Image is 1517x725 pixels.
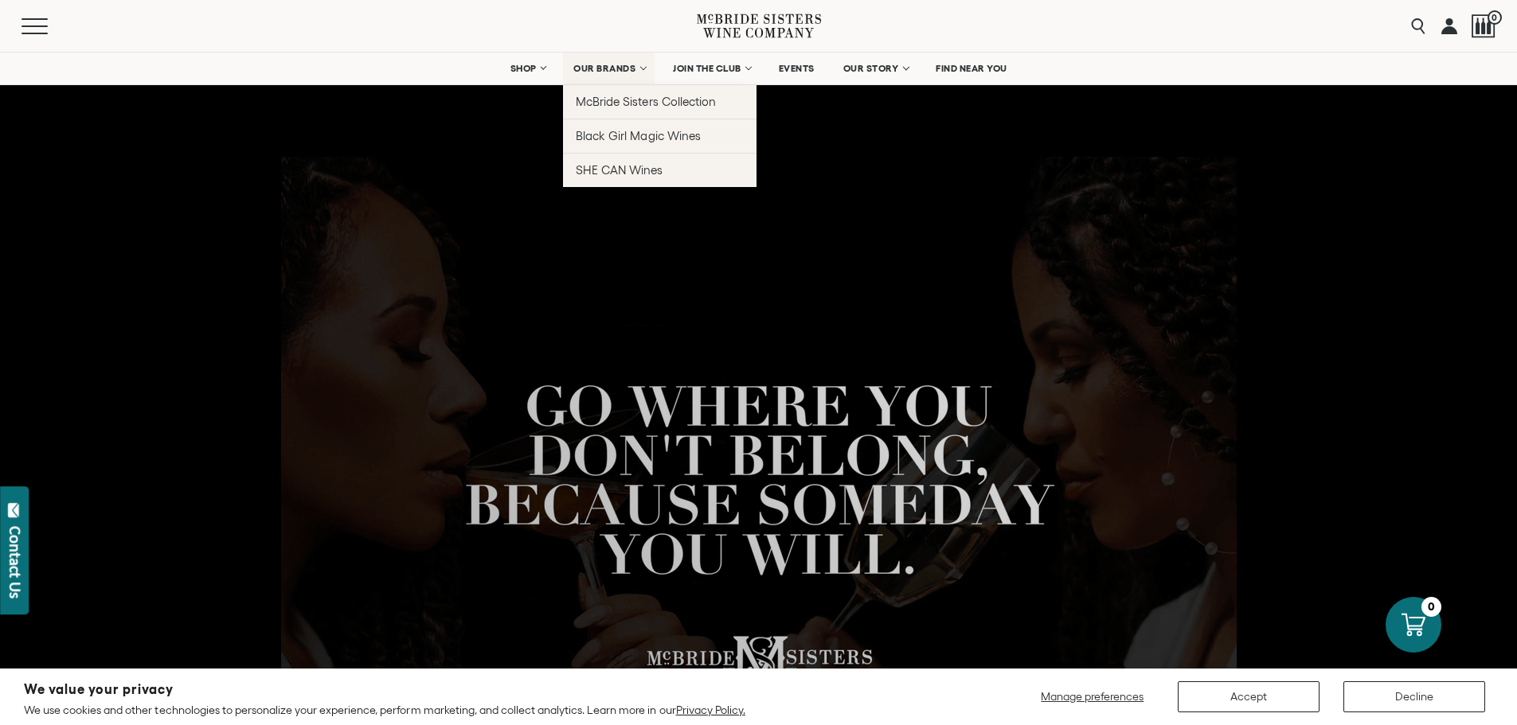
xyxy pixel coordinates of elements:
span: SHOP [510,63,537,74]
span: JOIN THE CLUB [673,63,741,74]
button: Mobile Menu Trigger [22,18,79,34]
span: OUR STORY [843,63,899,74]
span: FIND NEAR YOU [936,63,1007,74]
div: 0 [1421,597,1441,617]
a: JOIN THE CLUB [663,53,760,84]
button: Manage preferences [1031,681,1154,712]
a: FIND NEAR YOU [925,53,1018,84]
span: SHE CAN Wines [576,163,663,177]
a: Privacy Policy. [676,704,745,716]
span: 0 [1488,10,1502,25]
a: SHOP [499,53,555,84]
a: EVENTS [768,53,825,84]
a: OUR STORY [833,53,918,84]
h2: We value your privacy [24,683,745,696]
button: Decline [1343,681,1485,712]
a: SHE CAN Wines [563,153,757,187]
a: McBride Sisters Collection [563,84,757,119]
p: We use cookies and other technologies to personalize your experience, perform marketing, and coll... [24,703,745,717]
span: OUR BRANDS [573,63,635,74]
span: Manage preferences [1041,690,1144,703]
span: EVENTS [779,63,815,74]
a: Black Girl Magic Wines [563,119,757,153]
span: Black Girl Magic Wines [576,129,700,142]
a: OUR BRANDS [563,53,655,84]
span: McBride Sisters Collection [576,95,716,108]
div: Contact Us [7,526,23,598]
button: Accept [1178,681,1320,712]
